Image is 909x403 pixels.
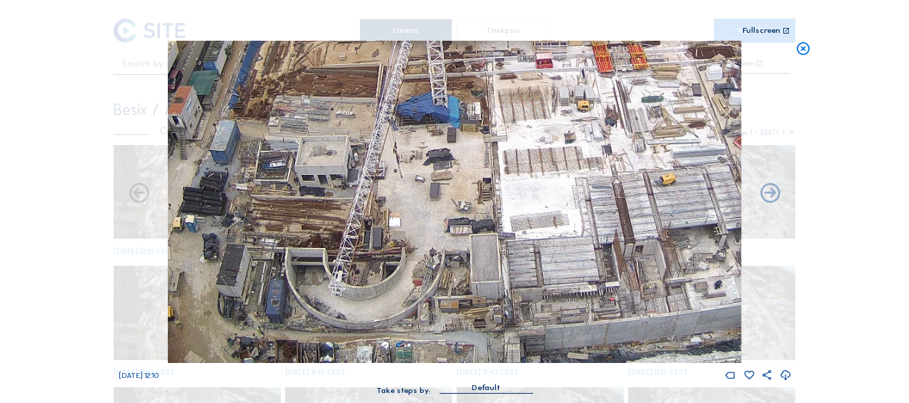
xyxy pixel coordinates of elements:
div: Fullscreen [742,26,780,35]
img: Image [168,41,741,363]
span: [DATE] 12:10 [119,371,159,380]
i: Back [758,182,782,206]
div: Default [439,382,532,393]
i: Forward [127,182,151,206]
div: Default [472,382,500,394]
div: Take steps by: [377,387,431,394]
